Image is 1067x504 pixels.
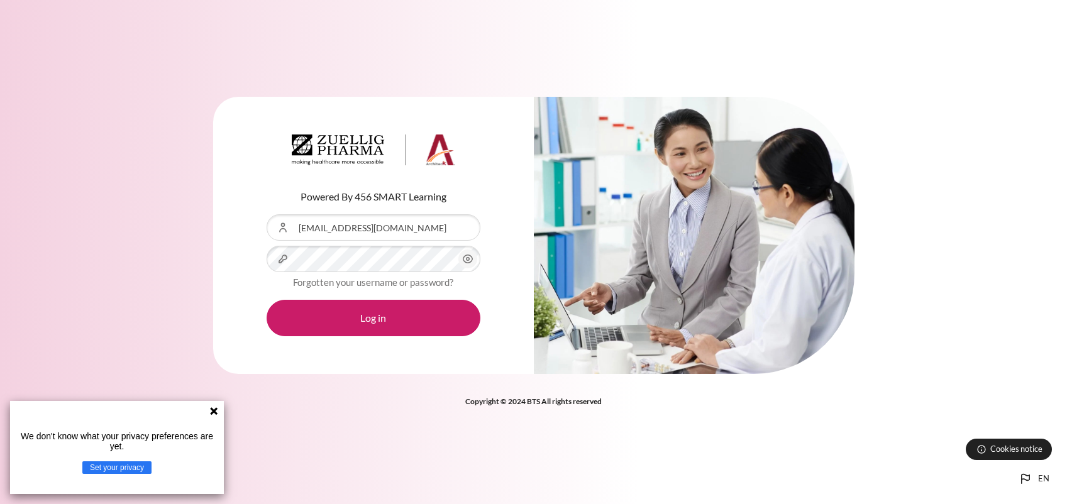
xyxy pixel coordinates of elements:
p: Powered By 456 SMART Learning [267,189,480,204]
a: Architeck [292,134,455,171]
span: en [1038,473,1049,485]
button: Languages [1013,466,1054,491]
strong: Copyright © 2024 BTS All rights reserved [465,397,602,406]
span: Cookies notice [990,443,1042,455]
button: Cookies notice [966,439,1052,460]
img: Architeck [292,134,455,166]
p: We don't know what your privacy preferences are yet. [15,431,219,451]
input: Username or Email Address [267,214,480,241]
button: Log in [267,300,480,336]
button: Set your privacy [82,461,152,474]
a: Forgotten your username or password? [293,277,453,288]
